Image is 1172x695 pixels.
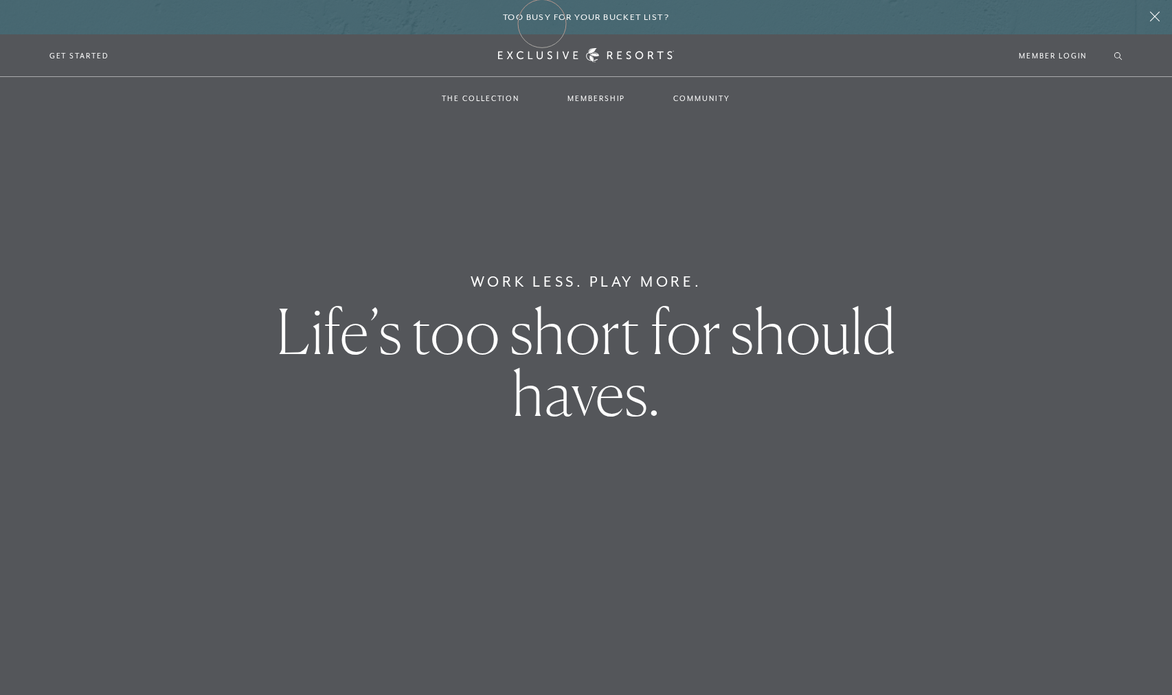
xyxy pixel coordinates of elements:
a: Community [660,78,743,118]
a: Membership [554,78,639,118]
h6: Too busy for your bucket list? [503,11,669,24]
h1: Life’s too short for should haves. [205,300,967,424]
a: Get Started [49,49,109,62]
h6: Work Less. Play More. [471,271,702,293]
a: The Collection [428,78,533,118]
a: Member Login [1019,49,1087,62]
